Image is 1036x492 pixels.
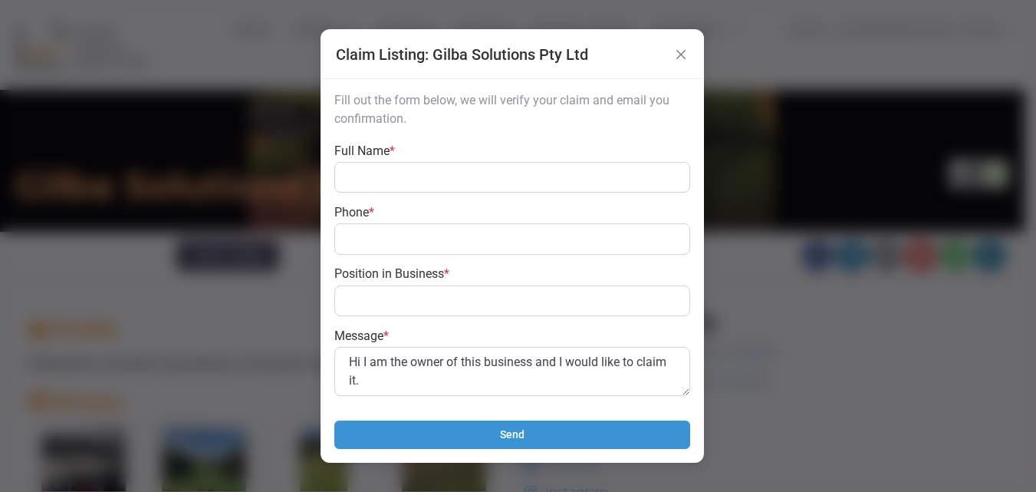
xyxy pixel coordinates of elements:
[334,421,690,449] button: Send
[334,145,395,157] label: Full Name
[336,43,588,66] h5: Claim Listing: Gilba Solutions Pty Ltd
[669,44,692,65] button: Close
[334,206,374,219] label: Phone
[334,91,690,128] p: Fill out the form below, we will verify your claim and email you confirmation.
[334,268,449,280] label: Position in Business
[334,330,389,342] label: Message
[334,347,690,396] textarea: Hi I am the owner of this business and I would like to claim it.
